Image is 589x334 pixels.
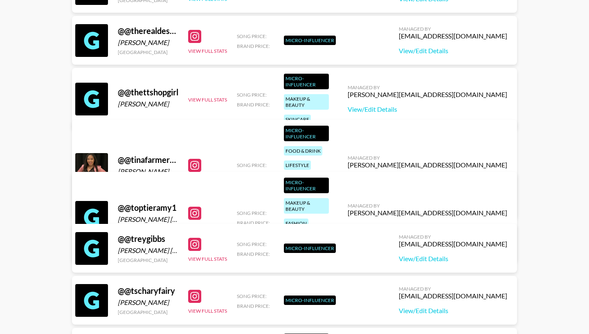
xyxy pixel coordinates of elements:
div: [EMAIL_ADDRESS][DOMAIN_NAME] [399,32,507,40]
div: [PERSON_NAME] [118,38,178,47]
button: View Full Stats [188,48,227,54]
div: @ @therealdeshaefrost [118,26,178,36]
div: @ @treygibbs [118,234,178,244]
a: View/Edit Details [399,307,507,315]
div: [PERSON_NAME][EMAIL_ADDRESS][DOMAIN_NAME] [348,209,507,217]
div: Managed By [399,26,507,32]
div: @ @thettshopgirl [118,87,178,97]
div: @ @tinafarmer51 [118,155,178,165]
span: Brand Price: [237,303,270,309]
div: [PERSON_NAME] [PERSON_NAME] [118,246,178,255]
div: Micro-Influencer [284,296,336,305]
span: Song Price: [237,92,267,98]
div: Managed By [348,155,507,161]
div: Managed By [399,234,507,240]
span: Brand Price: [237,251,270,257]
button: View Full Stats [188,97,227,103]
div: [GEOGRAPHIC_DATA] [118,309,178,315]
div: [EMAIL_ADDRESS][DOMAIN_NAME] [399,292,507,300]
span: Brand Price: [237,102,270,108]
div: @ @toptieramy1 [118,203,178,213]
div: [GEOGRAPHIC_DATA] [118,49,178,55]
div: [PERSON_NAME] [118,167,178,176]
a: View/Edit Details [399,255,507,263]
div: [PERSON_NAME][EMAIL_ADDRESS][DOMAIN_NAME] [348,90,507,99]
button: View Full Stats [188,308,227,314]
div: [PERSON_NAME][EMAIL_ADDRESS][DOMAIN_NAME] [348,161,507,169]
div: Micro-Influencer [284,178,329,193]
span: Song Price: [237,293,267,299]
div: fashion [284,219,308,228]
div: skincare [284,115,311,124]
div: Micro-Influencer [284,126,329,141]
div: [EMAIL_ADDRESS][DOMAIN_NAME] [399,240,507,248]
div: Managed By [399,286,507,292]
a: View/Edit Details [399,47,507,55]
span: Brand Price: [237,43,270,49]
div: @ @tscharyfairy [118,286,178,296]
div: Micro-Influencer [284,244,336,253]
span: Brand Price: [237,220,270,226]
button: View Full Stats [188,256,227,262]
a: View/Edit Details [348,223,507,232]
span: Song Price: [237,210,267,216]
div: makeup & beauty [284,94,329,110]
div: [PERSON_NAME] [PERSON_NAME] [118,215,178,223]
div: [GEOGRAPHIC_DATA] [118,257,178,263]
a: View/Edit Details [348,105,507,113]
div: Managed By [348,203,507,209]
span: Song Price: [237,33,267,39]
span: Song Price: [237,241,267,247]
div: lifestyle [284,160,311,170]
div: [PERSON_NAME] [118,298,178,307]
div: [PERSON_NAME] [118,100,178,108]
div: makeup & beauty [284,198,329,214]
div: food & drink [284,146,322,156]
div: Managed By [348,84,507,90]
span: Song Price: [237,162,267,168]
div: Micro-Influencer [284,36,336,45]
div: Micro-Influencer [284,74,329,89]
